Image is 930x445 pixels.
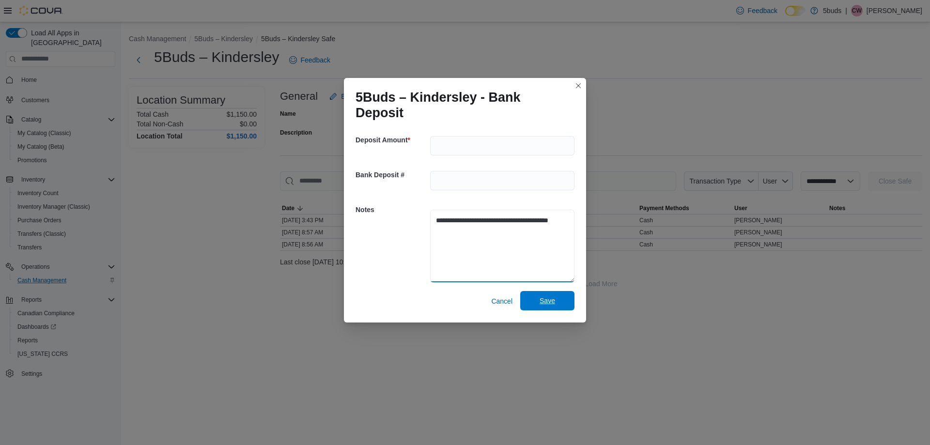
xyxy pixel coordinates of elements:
[356,200,428,219] h5: Notes
[540,296,555,306] span: Save
[491,296,512,306] span: Cancel
[520,291,574,310] button: Save
[487,292,516,311] button: Cancel
[356,130,428,150] h5: Deposit Amount
[356,90,567,121] h1: 5Buds – Kindersley - Bank Deposit
[573,80,584,92] button: Closes this modal window
[356,165,428,184] h5: Bank Deposit #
